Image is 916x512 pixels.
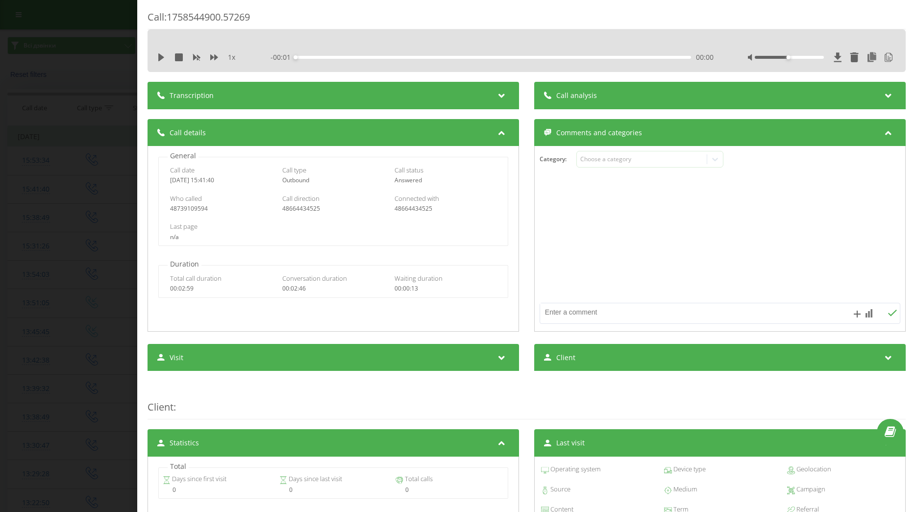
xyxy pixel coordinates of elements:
span: Outbound [282,176,309,184]
span: Device type [672,464,706,474]
span: Conversation duration [282,274,347,283]
span: Call direction [282,194,320,203]
span: Client [556,353,575,363]
div: 00:00:13 [395,285,496,292]
span: Call status [395,166,423,174]
span: Comments and categories [556,128,642,138]
span: Who called [170,194,202,203]
p: Total [168,462,189,471]
span: Statistics [170,438,199,448]
span: 00:00 [696,52,714,62]
div: 48664434525 [395,205,496,212]
div: Choose a category [581,155,703,163]
span: Source [549,485,570,494]
div: 48664434525 [282,205,384,212]
div: [DATE] 15:41:40 [170,177,272,184]
div: 00:02:59 [170,285,272,292]
span: Transcription [170,91,214,100]
span: Days since first visit [171,474,227,484]
span: Last visit [556,438,585,448]
span: Campaign [795,485,825,494]
span: Operating system [549,464,600,474]
p: Duration [168,259,201,269]
span: Geolocation [795,464,831,474]
span: Call date [170,166,195,174]
div: Accessibility label [294,55,297,59]
div: : [148,381,906,419]
span: Days since last visit [287,474,342,484]
div: Accessibility label [787,55,791,59]
div: Call : 1758544900.57269 [148,10,906,29]
span: Medium [672,485,697,494]
span: - 00:01 [271,52,296,62]
span: Visit [170,353,183,363]
div: 0 [163,487,272,493]
div: 48739109594 [170,205,272,212]
span: Answered [395,176,422,184]
span: Total calls [403,474,433,484]
span: Call type [282,166,306,174]
span: Call details [170,128,206,138]
div: n/a [170,234,496,241]
span: Call analysis [556,91,597,100]
div: 0 [279,487,388,493]
div: 00:02:46 [282,285,384,292]
p: General [168,151,198,161]
h4: Category : [540,156,576,163]
span: Connected with [395,194,439,203]
div: 0 [396,487,504,493]
span: Total call duration [170,274,222,283]
span: 1 x [228,52,235,62]
span: Client [148,400,173,414]
span: Waiting duration [395,274,443,283]
span: Last page [170,222,198,231]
